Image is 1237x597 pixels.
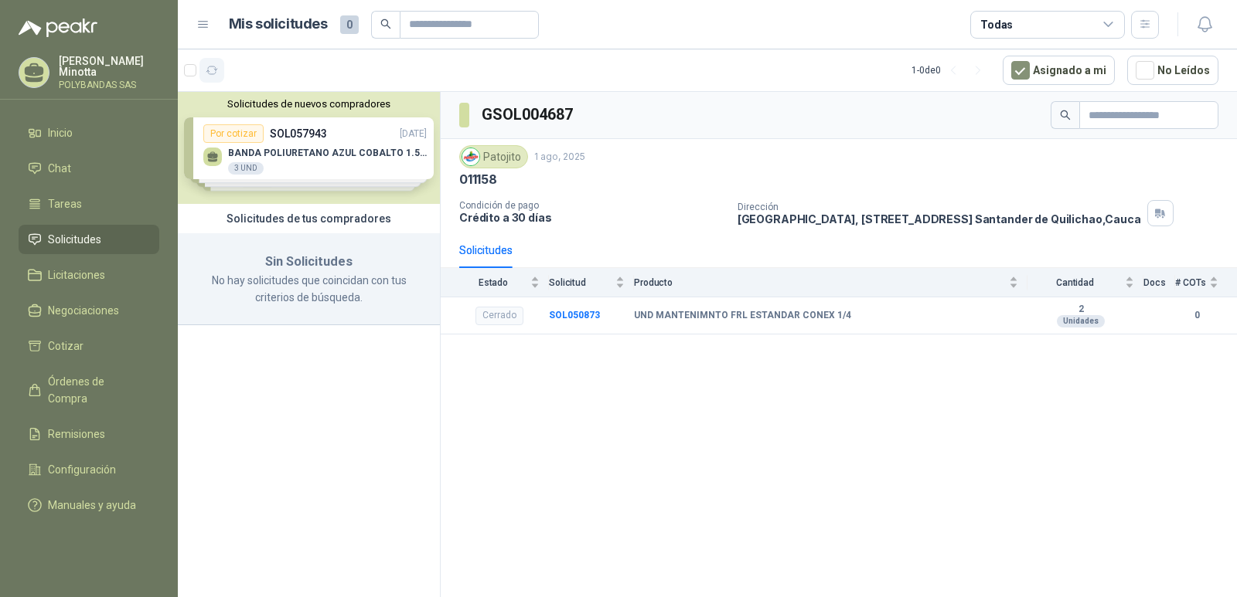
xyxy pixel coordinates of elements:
div: 1 - 0 de 0 [912,58,990,83]
div: Cerrado [475,307,523,325]
span: Tareas [48,195,82,212]
a: Configuración [19,455,159,484]
h3: Sin Solicitudes [196,252,421,272]
p: [GEOGRAPHIC_DATA], [STREET_ADDRESS] Santander de Quilichao , Cauca [738,212,1141,226]
div: Patojito [459,145,528,168]
b: 2 [1027,304,1134,316]
span: Solicitudes [48,231,101,248]
span: Solicitud [549,277,612,288]
a: Remisiones [19,419,159,449]
button: No Leídos [1127,56,1218,85]
span: Órdenes de Compra [48,373,145,407]
a: Cotizar [19,331,159,361]
th: Solicitud [549,268,634,297]
th: Estado [441,268,549,297]
a: Chat [19,154,159,183]
div: Solicitudes de tus compradores [178,204,440,233]
span: Manuales y ayuda [48,497,136,514]
button: Asignado a mi [1003,56,1115,85]
img: Logo peakr [19,19,97,37]
p: 011158 [459,171,497,188]
span: Inicio [48,124,73,141]
span: # COTs [1175,277,1206,288]
img: Company Logo [462,148,479,165]
b: 0 [1175,308,1218,323]
a: Inicio [19,118,159,148]
th: Cantidad [1027,268,1143,297]
span: search [1060,110,1071,120]
p: Dirección [738,202,1141,212]
div: Solicitudes [459,242,513,259]
p: POLYBANDAS SAS [59,80,159,90]
div: Solicitudes de nuevos compradoresPor cotizarSOL057943[DATE] BANDA POLIURETANO AZUL COBALTO 1.5MM ... [178,92,440,204]
div: Todas [980,16,1013,33]
span: Cantidad [1027,277,1122,288]
span: Producto [634,277,1006,288]
span: Negociaciones [48,302,119,319]
div: Unidades [1057,315,1105,327]
span: Cotizar [48,338,83,354]
span: Configuración [48,461,116,478]
a: Licitaciones [19,260,159,290]
p: Condición de pago [459,200,725,211]
b: UND MANTENIMNTO FRL ESTANDAR CONEX 1/4 [634,310,851,322]
a: Solicitudes [19,225,159,254]
span: Remisiones [48,426,105,443]
p: No hay solicitudes que coincidan con tus criterios de búsqueda. [196,272,421,306]
p: 1 ago, 2025 [534,150,585,165]
h1: Mis solicitudes [229,13,328,36]
span: Chat [48,160,71,177]
p: Crédito a 30 días [459,211,725,224]
th: Docs [1143,268,1175,297]
span: Estado [459,277,527,288]
a: Órdenes de Compra [19,367,159,413]
th: # COTs [1175,268,1237,297]
a: Tareas [19,189,159,219]
a: Negociaciones [19,296,159,325]
span: search [380,19,391,29]
a: SOL050873 [549,310,600,321]
button: Solicitudes de nuevos compradores [184,98,434,110]
h3: GSOL004687 [482,103,575,127]
p: [PERSON_NAME] Minotta [59,56,159,77]
a: Manuales y ayuda [19,490,159,520]
span: 0 [340,15,359,34]
th: Producto [634,268,1027,297]
span: Licitaciones [48,266,105,283]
